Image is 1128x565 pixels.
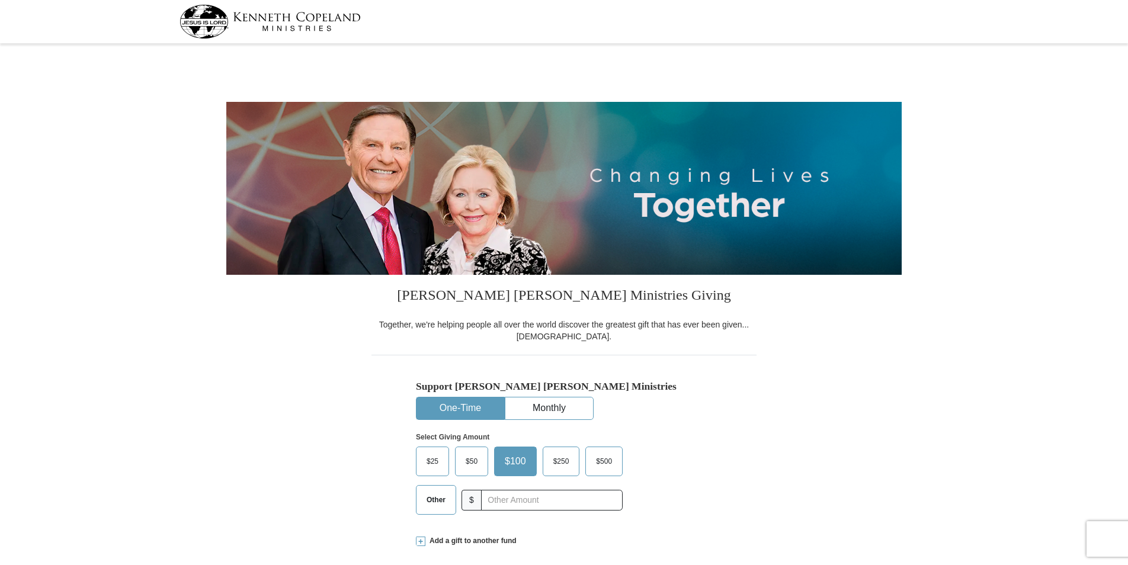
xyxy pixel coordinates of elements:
[416,397,504,419] button: One-Time
[371,319,757,342] div: Together, we're helping people all over the world discover the greatest gift that has ever been g...
[416,433,489,441] strong: Select Giving Amount
[499,452,532,470] span: $100
[371,275,757,319] h3: [PERSON_NAME] [PERSON_NAME] Ministries Giving
[547,452,575,470] span: $250
[481,490,623,511] input: Other Amount
[421,452,444,470] span: $25
[590,452,618,470] span: $500
[425,536,517,546] span: Add a gift to another fund
[416,380,712,393] h5: Support [PERSON_NAME] [PERSON_NAME] Ministries
[460,452,483,470] span: $50
[180,5,361,38] img: kcm-header-logo.svg
[462,490,482,511] span: $
[505,397,593,419] button: Monthly
[421,491,451,509] span: Other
